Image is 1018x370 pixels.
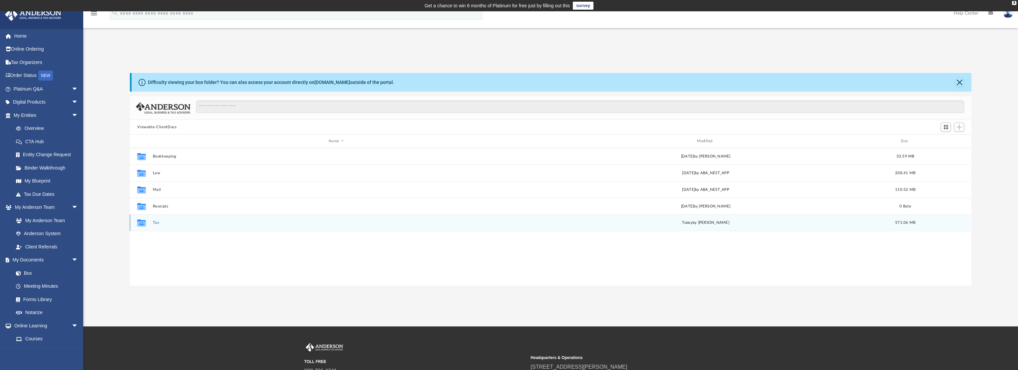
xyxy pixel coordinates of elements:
a: menu [90,13,98,17]
span: 33.59 MB [896,155,914,158]
a: Entity Change Request [9,148,88,162]
button: Receipts [153,204,519,208]
button: Close [955,78,964,87]
div: Name [153,138,519,144]
div: close [1012,1,1016,5]
button: Tax [153,220,519,225]
a: Courses [9,332,85,346]
a: Meeting Minutes [9,280,85,293]
a: Notarize [9,306,85,319]
button: Mail [153,187,519,192]
small: Headquarters & Operations [531,355,753,361]
a: Order StatusNEW [5,69,88,83]
a: survey [573,2,593,10]
div: [DATE] by [PERSON_NAME] [522,203,889,209]
span: 571.06 MB [895,221,915,224]
span: 0 Byte [900,204,911,208]
a: My Anderson Teamarrow_drop_down [5,201,85,214]
a: Binder Walkthrough [9,161,88,175]
span: arrow_drop_down [72,82,85,96]
span: 110.52 MB [895,188,915,191]
div: [DATE] by ABA_NEST_APP [522,187,889,193]
i: search [111,9,119,16]
a: [STREET_ADDRESS][PERSON_NAME] [531,364,627,370]
a: Digital Productsarrow_drop_down [5,96,88,109]
a: My Anderson Team [9,214,82,227]
div: Get a chance to win 6 months of Platinum for free just by filling out this [425,2,570,10]
div: id [922,138,968,144]
small: TOLL FREE [304,359,526,365]
span: arrow_drop_down [72,109,85,122]
img: User Pic [1003,8,1013,18]
div: id [133,138,150,144]
a: Online Learningarrow_drop_down [5,319,85,332]
div: [DATE] by ABA_NEST_APP [522,170,889,176]
span: today [682,221,693,224]
button: Law [153,171,519,175]
a: My Blueprint [9,175,85,188]
div: Modified [522,138,889,144]
span: arrow_drop_down [72,319,85,333]
a: Tax Organizers [5,56,88,69]
button: Bookkeeping [153,154,519,159]
span: arrow_drop_down [72,253,85,267]
a: My Documentsarrow_drop_down [5,253,85,267]
div: Difficulty viewing your box folder? You can also access your account directly on outside of the p... [148,79,394,86]
button: Switch to Grid View [941,123,951,132]
div: [DATE] by [PERSON_NAME] [522,154,889,160]
a: Home [5,29,88,43]
img: Anderson Advisors Platinum Portal [3,8,63,21]
a: My Entitiesarrow_drop_down [5,109,88,122]
a: Client Referrals [9,240,85,253]
button: Add [954,123,964,132]
input: Search files and folders [196,101,964,113]
i: menu [90,9,98,17]
a: Online Ordering [5,43,88,56]
a: CTA Hub [9,135,88,148]
a: Tax Due Dates [9,187,88,201]
a: [DOMAIN_NAME] [314,80,350,85]
div: NEW [38,71,53,81]
a: Platinum Q&Aarrow_drop_down [5,82,88,96]
span: arrow_drop_down [72,96,85,109]
a: Forms Library [9,293,82,306]
a: Video Training [9,345,82,359]
div: grid [130,148,971,286]
a: Anderson System [9,227,85,240]
div: by [PERSON_NAME] [522,220,889,226]
button: Viewable-ClientDocs [137,124,176,130]
div: Size [892,138,919,144]
img: Anderson Advisors Platinum Portal [304,343,344,352]
span: 208.41 MB [895,171,915,175]
a: Overview [9,122,88,135]
span: arrow_drop_down [72,201,85,214]
a: Box [9,266,82,280]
